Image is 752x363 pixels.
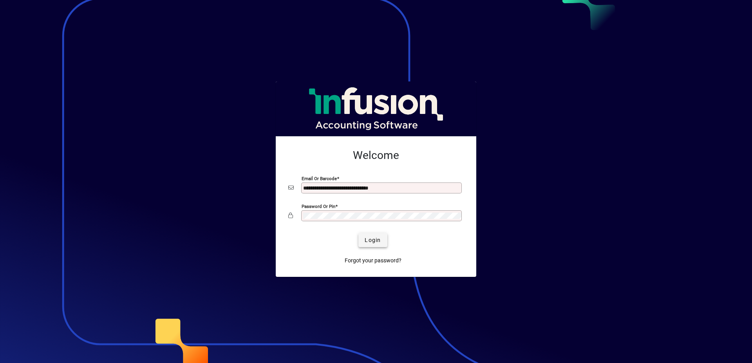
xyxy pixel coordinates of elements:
[302,204,335,209] mat-label: Password or Pin
[302,176,337,181] mat-label: Email or Barcode
[342,253,405,267] a: Forgot your password?
[345,256,401,265] span: Forgot your password?
[358,233,387,247] button: Login
[288,149,464,162] h2: Welcome
[365,236,381,244] span: Login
